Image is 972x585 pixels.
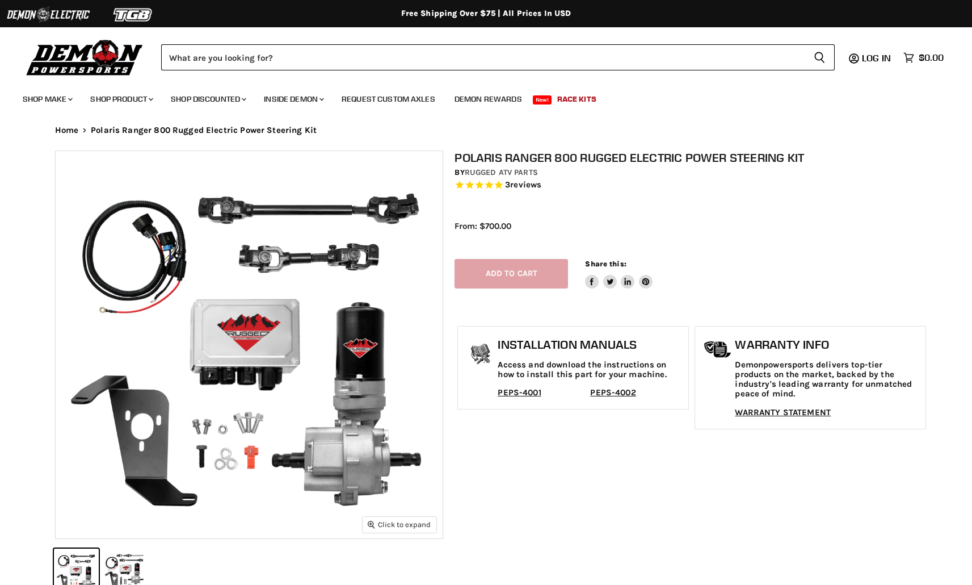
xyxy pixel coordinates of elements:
div: by [455,166,929,179]
a: Log in [857,53,898,63]
h1: Warranty Info [735,338,920,352]
button: Click to expand [363,517,436,532]
a: Shop Discounted [162,87,253,111]
a: Request Custom Axles [333,87,444,111]
h1: Polaris Ranger 800 Rugged Electric Power Steering Kit [455,151,929,165]
a: Home [55,126,79,135]
img: install_manual-icon.png [466,341,495,369]
img: warranty-icon.png [704,341,732,358]
a: Inside Demon [255,87,331,111]
form: Product [161,44,835,70]
span: New! [533,95,552,105]
span: Click to expand [368,520,431,529]
img: TGB Logo 2 [91,4,176,26]
span: Rated 4.7 out of 5 stars 3 reviews [455,179,929,191]
p: Access and download the instructions on how to install this part for your machine. [498,360,683,380]
a: Shop Product [82,87,160,111]
img: Demon Electric Logo 2 [6,4,91,26]
a: Rugged ATV Parts [465,168,538,177]
h1: Installation Manuals [498,338,683,352]
img: Demon Powersports [23,37,147,77]
div: Free Shipping Over $75 | All Prices In USD [32,9,940,19]
span: Polaris Ranger 800 Rugged Electric Power Steering Kit [91,126,317,135]
nav: Breadcrumbs [32,126,940,135]
a: Race Kits [549,87,605,111]
a: Shop Make [14,87,79,111]
ul: Main menu [14,83,941,111]
span: From: $700.00 [455,221,511,231]
span: reviews [510,179,541,190]
input: Search [161,44,805,70]
span: Log in [862,52,891,64]
p: Demonpowersports delivers top-tier products on the market, backed by the industry's leading warra... [735,360,920,399]
a: PEPS-4002 [590,387,636,398]
a: WARRANTY STATEMENT [735,407,831,417]
span: 3 reviews [505,179,541,190]
a: Demon Rewards [446,87,531,111]
span: Share this: [585,260,626,268]
img: IMAGE [56,151,443,538]
button: Search [805,44,835,70]
span: $0.00 [919,52,944,63]
aside: Share this: [585,259,653,289]
a: PEPS-4001 [498,387,541,398]
a: $0.00 [898,49,949,66]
